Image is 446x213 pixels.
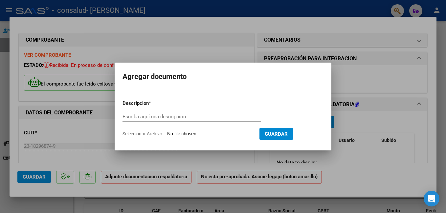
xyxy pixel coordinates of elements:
h2: Agregar documento [123,70,323,83]
button: Guardar [259,128,293,140]
div: Open Intercom Messenger [424,191,439,206]
span: Seleccionar Archivo [123,131,162,136]
span: Guardar [265,131,288,137]
p: Descripcion [123,100,183,107]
